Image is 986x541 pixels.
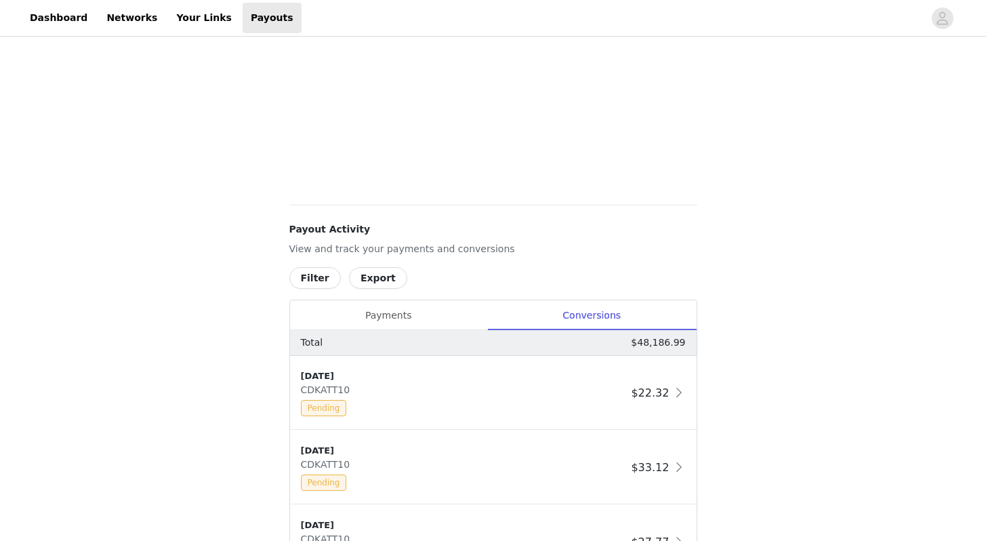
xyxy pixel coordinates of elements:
div: Payments [290,300,487,331]
button: Export [349,267,407,289]
div: [DATE] [301,519,626,532]
div: avatar [936,7,949,29]
p: $48,186.99 [631,336,685,350]
span: Pending [301,475,347,491]
div: Conversions [487,300,697,331]
button: Filter [289,267,341,289]
span: $33.12 [631,461,669,474]
a: Dashboard [22,3,96,33]
span: CDKATT10 [301,459,356,470]
h4: Payout Activity [289,222,697,237]
span: CDKATT10 [301,384,356,395]
div: [DATE] [301,369,626,383]
p: Total [301,336,323,350]
div: clickable-list-item [290,356,697,430]
span: Pending [301,400,347,416]
a: Networks [98,3,165,33]
div: clickable-list-item [290,430,697,505]
a: Payouts [243,3,302,33]
div: [DATE] [301,444,626,458]
a: Your Links [168,3,240,33]
span: $22.32 [631,386,669,399]
p: View and track your payments and conversions [289,242,697,256]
